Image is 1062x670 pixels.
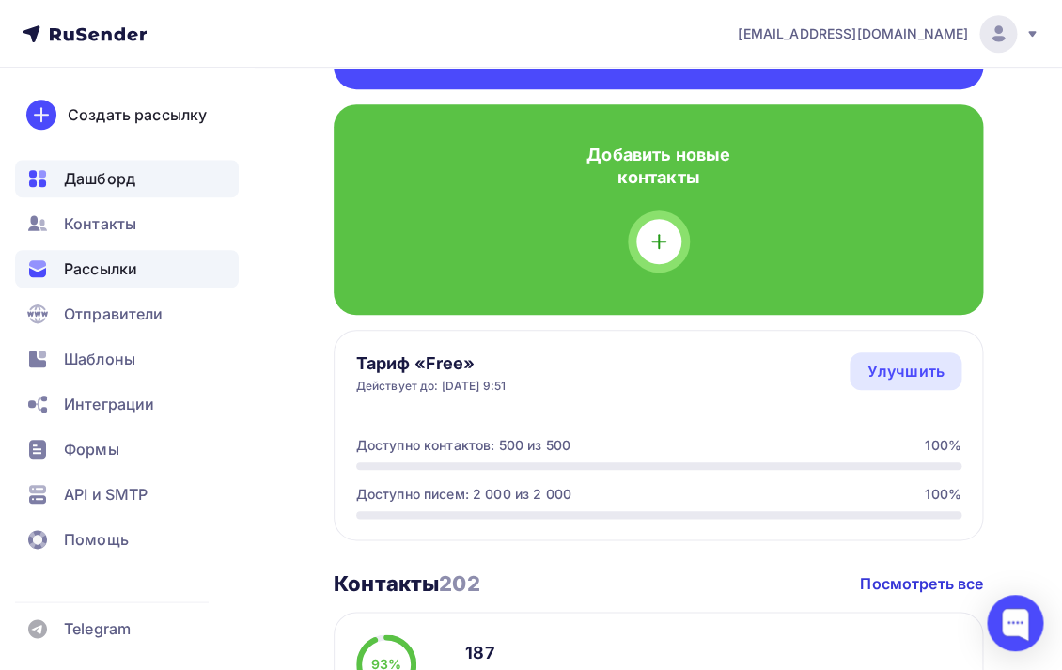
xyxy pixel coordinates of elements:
[64,393,154,415] span: Интеграции
[738,24,968,43] span: [EMAIL_ADDRESS][DOMAIN_NAME]
[356,436,570,455] div: Доступно контактов: 500 из 500
[64,617,131,640] span: Telegram
[64,528,129,551] span: Помощь
[64,167,135,190] span: Дашборд
[64,212,136,235] span: Контакты
[15,430,239,468] a: Формы
[64,483,148,506] span: API и SMTP
[64,438,119,460] span: Формы
[15,160,239,197] a: Дашборд
[439,571,479,596] span: 202
[738,15,1039,53] a: [EMAIL_ADDRESS][DOMAIN_NAME]
[925,436,961,455] div: 100%
[15,250,239,288] a: Рассылки
[15,295,239,333] a: Отправители
[334,570,480,597] h3: Контакты
[15,340,239,378] a: Шаблоны
[356,379,507,394] div: Действует до: [DATE] 9:51
[356,485,571,504] div: Доступно писем: 2 000 из 2 000
[64,257,137,280] span: Рассылки
[925,485,961,504] div: 100%
[465,642,548,664] div: 187
[867,360,944,382] div: Улучшить
[860,572,983,595] a: Посмотреть все
[64,348,135,370] span: Шаблоны
[577,144,741,189] h4: Добавить новые контакты
[68,103,207,126] div: Создать рассылку
[356,352,507,375] h4: Тариф «Free»
[15,205,239,242] a: Контакты
[64,303,164,325] span: Отправители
